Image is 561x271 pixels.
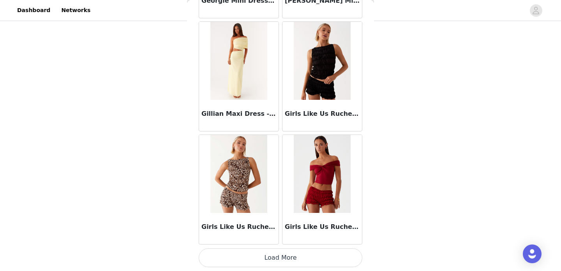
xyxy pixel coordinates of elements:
[523,244,542,263] div: Open Intercom Messenger
[201,222,276,232] h3: Girls Like Us Ruched Mini Shorts - Leopard
[210,22,267,100] img: Gillian Maxi Dress - Yellow
[532,4,540,17] div: avatar
[210,135,267,213] img: Girls Like Us Ruched Mini Shorts - Leopard
[294,135,350,213] img: Girls Like Us Ruched Mini Shorts - Maroon
[294,22,350,100] img: Girls Like Us Ruched Mini Shorts - Black
[201,109,276,119] h3: Gillian Maxi Dress - Yellow
[199,248,362,267] button: Load More
[285,109,360,119] h3: Girls Like Us Ruched Mini Shorts - Black
[285,222,360,232] h3: Girls Like Us Ruched Mini Shorts - Maroon
[56,2,95,19] a: Networks
[12,2,55,19] a: Dashboard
